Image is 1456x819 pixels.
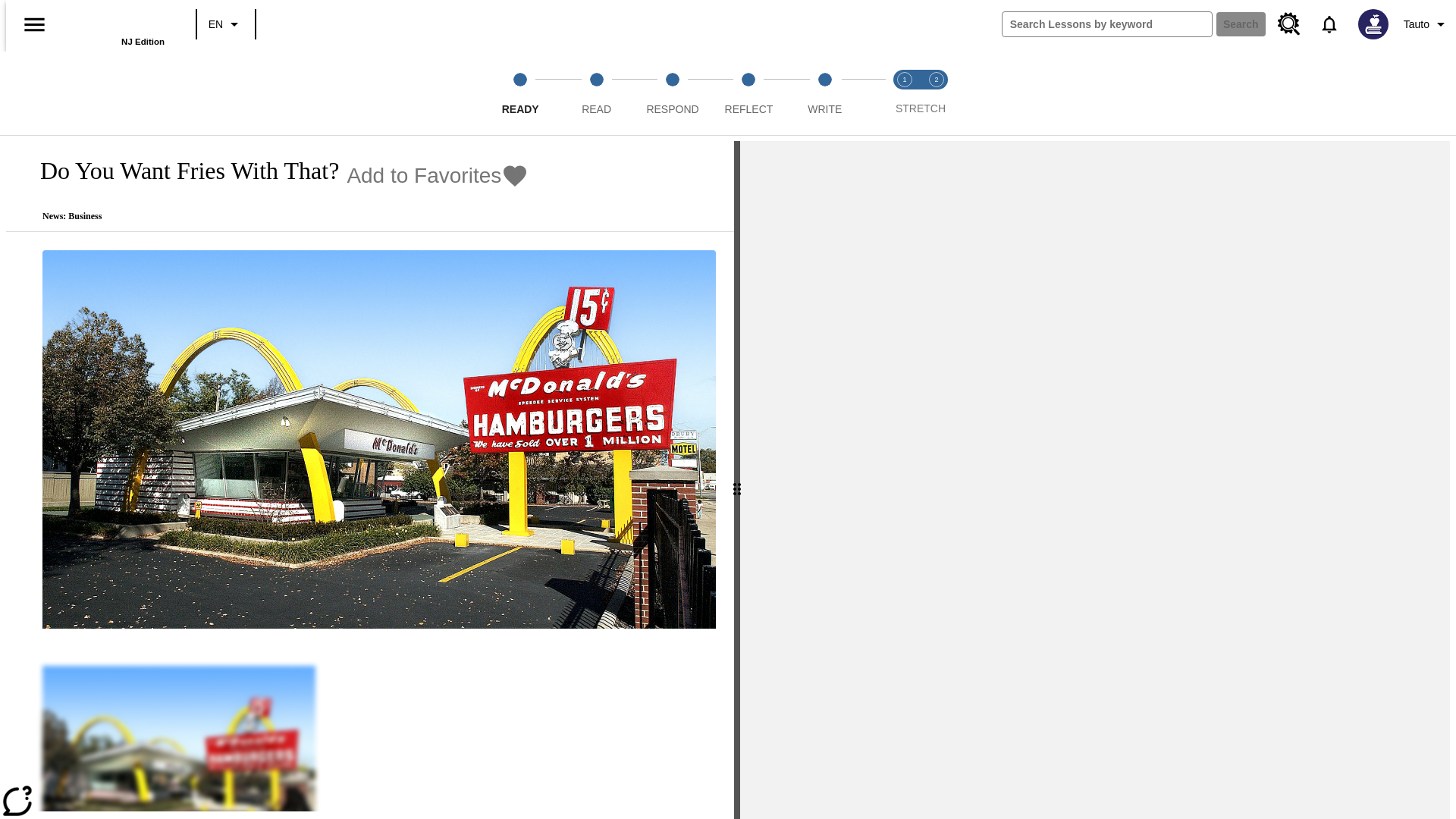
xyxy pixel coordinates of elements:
[934,76,938,83] text: 2
[896,102,946,115] span: STRETCH
[24,211,529,222] p: News: Business
[646,103,698,115] span: Respond
[347,164,501,188] span: Add to Favorites
[1349,5,1398,44] button: Select a new avatar
[725,103,773,115] span: Reflect
[6,141,734,811] div: reading
[808,103,842,115] span: Write
[1003,12,1212,36] input: search field
[582,103,611,115] span: Read
[1398,11,1456,38] button: Profile/Settings
[12,2,57,47] button: Open side menu
[629,52,717,135] button: Respond step 3 of 5
[883,52,927,135] button: Stretch Read step 1 of 2
[552,52,640,135] button: Read step 2 of 5
[740,141,1450,819] div: activity
[66,5,165,46] div: Home
[121,37,165,46] span: NJ Edition
[902,76,906,83] text: 1
[347,162,529,189] button: Add to Favorites - Do You Want Fries With That?
[476,52,564,135] button: Ready step 1 of 5
[734,141,740,819] div: Press Enter or Spacebar and then press right and left arrow keys to move the slider
[1310,5,1349,44] a: Notifications
[781,52,869,135] button: Write step 5 of 5
[42,250,716,629] img: One of the first McDonald's stores, with the iconic red sign and golden arches.
[1404,17,1429,33] span: Tauto
[704,52,792,135] button: Reflect step 4 of 5
[915,52,959,135] button: Stretch Respond step 2 of 2
[1358,9,1389,39] img: Avatar
[502,103,539,115] span: Ready
[1269,4,1310,45] a: Resource Center, Will open in new tab
[209,17,223,33] span: EN
[202,11,250,38] button: Language: EN, Select a language
[24,157,339,185] h1: Do You Want Fries With That?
